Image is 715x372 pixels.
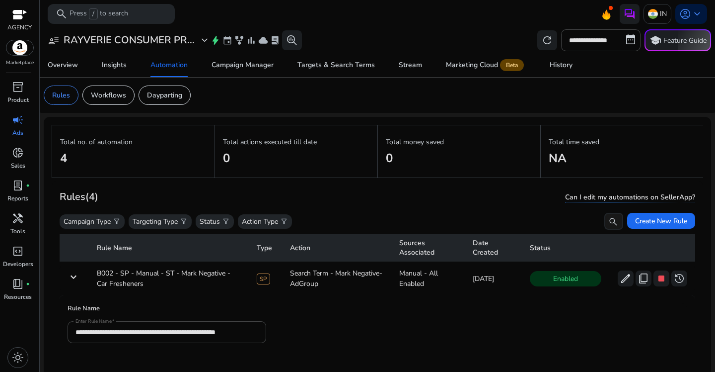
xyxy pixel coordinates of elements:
[7,23,32,32] p: AGENCY
[286,34,298,46] span: search_insights
[627,213,695,229] button: Create New Rule
[550,62,572,69] div: History
[565,192,695,202] span: Can I edit my automations on SellerApp?
[6,59,34,67] p: Marketplace
[7,95,29,104] p: Product
[12,81,24,93] span: inventory_2
[671,271,687,286] button: history
[12,212,24,224] span: handyman
[537,30,557,50] button: refresh
[150,62,188,69] div: Automation
[12,180,24,191] span: lab_profile
[297,62,375,69] div: Targets & Search Terms
[655,273,667,284] span: stop
[68,271,79,283] mat-icon: keyboard_arrow_down
[222,217,230,225] span: filter_alt
[75,318,112,325] mat-label: Enter Rule Name
[648,9,658,19] img: in.svg
[89,8,98,19] span: /
[399,62,422,69] div: Stream
[68,303,687,321] h4: Rule Name
[399,268,457,289] div: Manual - All Enabled
[618,271,634,286] button: edit
[12,278,24,290] span: book_4
[541,34,553,46] span: refresh
[6,40,33,55] img: amazon.svg
[673,273,685,284] span: history
[89,234,249,262] th: Rule Name
[12,114,24,126] span: campaign
[258,35,268,45] span: cloud
[223,151,369,166] h2: 0
[636,271,651,286] button: content_copy
[246,35,256,45] span: bar_chart
[691,8,703,20] span: keyboard_arrow_down
[113,217,121,225] span: filter_alt
[282,266,391,291] td: Search Term - Mark Negative-AdGroup
[211,35,220,45] span: bolt
[386,151,532,166] h2: 0
[660,5,667,22] p: IN
[52,90,70,100] p: Rules
[56,8,68,20] span: search
[60,151,207,166] h2: 4
[549,137,695,147] p: Total time saved
[91,90,126,100] p: Workflows
[147,90,182,100] p: Dayparting
[679,8,691,20] span: account_circle
[223,137,369,147] p: Total actions executed till date
[199,34,211,46] span: expand_more
[4,292,32,301] p: Resources
[70,8,128,19] p: Press to search
[649,34,661,46] span: school
[280,217,288,225] span: filter_alt
[60,191,98,203] h3: Rules (4)
[3,260,33,269] p: Developers
[446,61,526,69] div: Marketing Cloud
[102,62,127,69] div: Insights
[282,30,302,50] button: search_insights
[465,234,522,262] th: Date Created
[12,245,24,257] span: code_blocks
[212,62,274,69] div: Campaign Manager
[7,194,28,203] p: Reports
[48,34,60,46] span: user_attributes
[133,216,178,227] p: Targeting Type
[222,35,232,45] span: event
[12,128,23,137] p: Ads
[465,266,522,291] td: [DATE]
[530,271,601,286] span: Enabled
[180,217,188,225] span: filter_alt
[386,137,532,147] p: Total money saved
[12,147,24,159] span: donut_small
[663,36,707,46] p: Feature Guide
[257,274,270,284] span: SP
[60,137,207,147] p: Total no. of automation
[11,161,25,170] p: Sales
[500,59,524,71] span: Beta
[282,234,391,262] th: Action
[270,35,280,45] span: lab_profile
[549,151,695,166] h2: NA
[620,273,632,284] span: edit
[242,216,278,227] p: Action Type
[64,34,195,46] h3: RAYVERIE CONSUMER PR...
[391,234,465,262] th: Sources Associated
[608,217,618,227] span: search
[64,216,111,227] p: Campaign Type
[638,273,649,284] span: content_copy
[12,352,24,364] span: light_mode
[10,227,25,236] p: Tools
[522,234,695,262] th: Status
[48,62,78,69] div: Overview
[234,35,244,45] span: family_history
[653,271,669,286] button: stop
[644,29,711,51] button: schoolFeature Guide
[249,234,282,262] th: Type
[89,266,249,291] td: B002 - SP - Manual - ST - Mark Negative - Car Fresheners
[26,184,30,187] span: fiber_manual_record
[26,282,30,286] span: fiber_manual_record
[200,216,220,227] p: Status
[635,216,687,226] span: Create New Rule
